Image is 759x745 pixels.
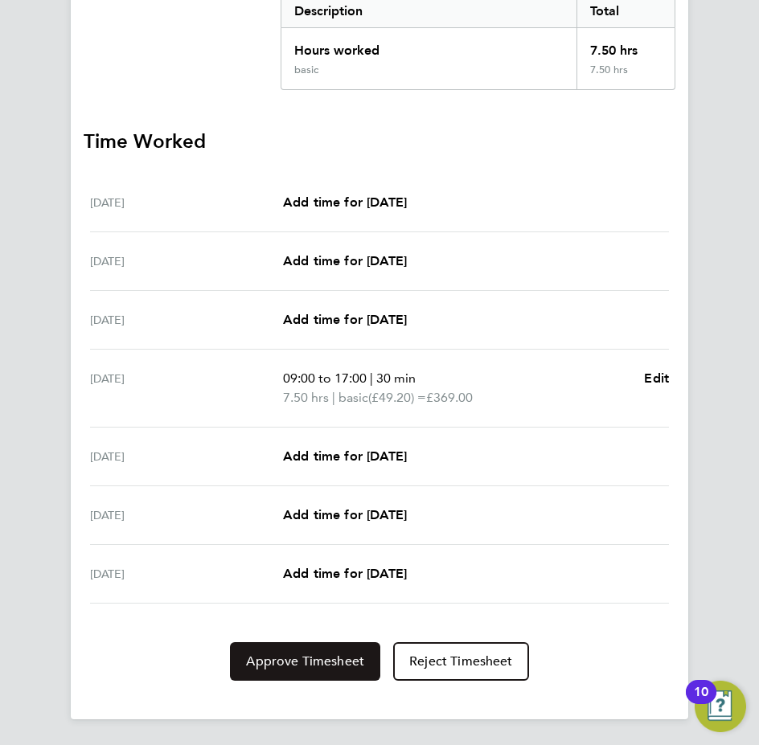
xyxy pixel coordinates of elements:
[283,507,407,522] span: Add time for [DATE]
[283,253,407,268] span: Add time for [DATE]
[370,370,373,386] span: |
[283,390,329,405] span: 7.50 hrs
[283,193,407,212] a: Add time for [DATE]
[332,390,335,405] span: |
[283,194,407,210] span: Add time for [DATE]
[376,370,416,386] span: 30 min
[246,653,364,669] span: Approve Timesheet
[338,388,368,407] span: basic
[283,312,407,327] span: Add time for [DATE]
[90,369,283,407] div: [DATE]
[283,448,407,464] span: Add time for [DATE]
[294,63,318,76] div: basic
[368,390,426,405] span: (£49.20) =
[409,653,513,669] span: Reject Timesheet
[90,193,283,212] div: [DATE]
[283,370,367,386] span: 09:00 to 17:00
[90,310,283,330] div: [DATE]
[283,506,407,525] a: Add time for [DATE]
[281,28,576,63] div: Hours worked
[283,564,407,583] a: Add time for [DATE]
[283,310,407,330] a: Add time for [DATE]
[90,506,283,525] div: [DATE]
[283,447,407,466] a: Add time for [DATE]
[695,681,746,732] button: Open Resource Center, 10 new notifications
[283,252,407,271] a: Add time for [DATE]
[694,692,708,713] div: 10
[393,642,529,681] button: Reject Timesheet
[426,390,473,405] span: £369.00
[90,252,283,271] div: [DATE]
[576,28,675,63] div: 7.50 hrs
[644,370,669,386] span: Edit
[90,564,283,583] div: [DATE]
[644,369,669,388] a: Edit
[90,447,283,466] div: [DATE]
[283,566,407,581] span: Add time for [DATE]
[84,129,675,154] h3: Time Worked
[230,642,380,681] button: Approve Timesheet
[576,63,675,89] div: 7.50 hrs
